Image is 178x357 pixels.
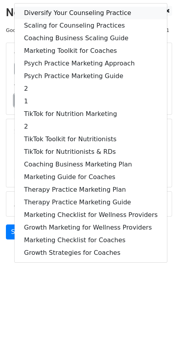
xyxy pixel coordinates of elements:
a: TikTok Toolkit for Nutritionists [15,133,167,146]
h2: New Campaign [6,6,172,19]
small: Google Sheet: [6,27,119,33]
a: Psych Practice Marketing Guide [15,70,167,82]
iframe: Chat Widget [139,319,178,357]
a: TikTok for Nutritionists & RDs [15,146,167,158]
a: Therapy Practice Marketing Plan [15,183,167,196]
a: TikTok for Nutrition Marketing [15,108,167,120]
a: Marketing Toolkit for Coaches [15,45,167,57]
a: Coaching Business Scaling Guide [15,32,167,45]
a: 2 [15,82,167,95]
a: Coaching Business Marketing Plan [15,158,167,171]
a: Psych Practice Marketing Approach [15,57,167,70]
a: Marketing Checklist for Wellness Providers [15,209,167,221]
a: Growth Strategies for Coaches [15,247,167,259]
a: Growth Marketing for Wellness Providers [15,221,167,234]
a: Scaling for Counseling Practices [15,19,167,32]
a: Therapy Practice Marketing Guide [15,196,167,209]
a: Marketing Guide for Coaches [15,171,167,183]
a: 1 [15,95,167,108]
a: Send [6,224,32,239]
a: Diversify Your Counseling Practice [15,7,167,19]
a: Marketing Checklist for Coaches [15,234,167,247]
a: 2 [15,120,167,133]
